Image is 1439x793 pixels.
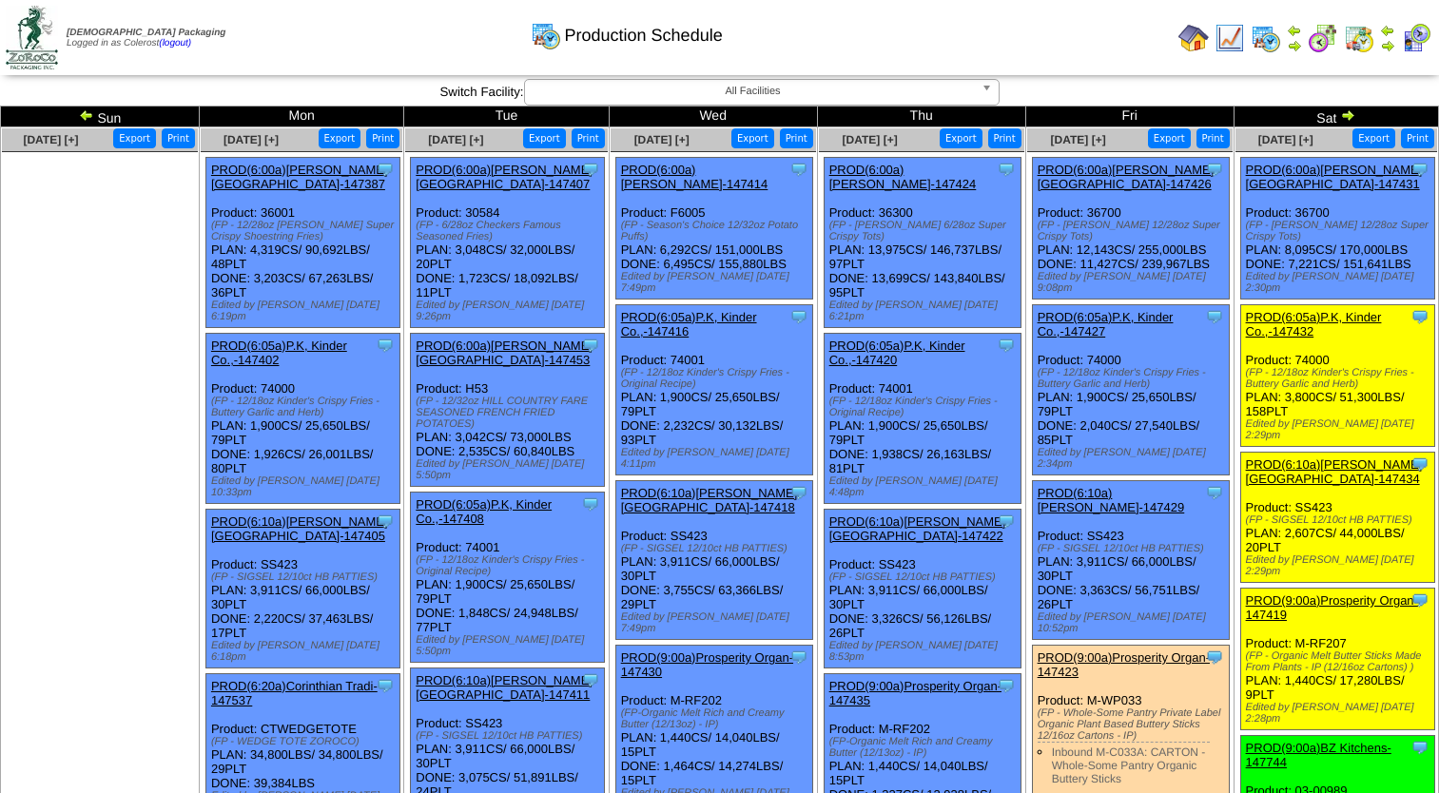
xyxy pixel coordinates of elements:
div: Product: M-RF207 PLAN: 1,440CS / 17,280LBS / 9PLT [1240,589,1434,730]
td: Thu [817,106,1025,127]
div: (FP - Season's Choice 12/32oz Potato Puffs) [621,220,812,242]
div: (FP - 6/28oz Checkers Famous Seasoned Fries) [416,220,604,242]
div: Product: 36700 PLAN: 8,095CS / 170,000LBS DONE: 7,221CS / 151,641LBS [1240,158,1434,300]
div: Edited by [PERSON_NAME] [DATE] 9:26pm [416,300,604,322]
a: [DATE] [+] [224,133,279,146]
div: Edited by [PERSON_NAME] [DATE] 2:29pm [1246,418,1434,441]
a: PROD(6:10a)[PERSON_NAME][GEOGRAPHIC_DATA]-147405 [211,514,388,543]
a: PROD(6:05a)P.K, Kinder Co.,-147408 [416,497,552,526]
img: Tooltip [376,336,395,355]
div: Edited by [PERSON_NAME] [DATE] 10:52pm [1038,611,1229,634]
a: PROD(6:00a)[PERSON_NAME][GEOGRAPHIC_DATA]-147407 [416,163,593,191]
a: PROD(6:00a)[PERSON_NAME][GEOGRAPHIC_DATA]-147387 [211,163,388,191]
img: Tooltip [997,676,1016,695]
div: (FP - 12/28oz [PERSON_NAME] Super Crispy Shoestring Fries) [211,220,399,242]
div: (FP - WEDGE TOTE ZOROCO) [211,736,399,747]
a: PROD(6:20a)Corinthian Tradi-147537 [211,679,378,707]
a: PROD(6:05a)P.K, Kinder Co.,-147402 [211,338,347,367]
span: Production Schedule [565,26,723,46]
img: calendarblend.gif [1308,23,1338,53]
img: arrowleft.gif [1287,23,1302,38]
img: Tooltip [376,512,395,531]
div: (FP - SIGSEL 12/10ct HB PATTIES) [1246,514,1434,526]
a: Inbound M-C033A: CARTON - Whole-Some Pantry Organic Buttery Sticks [1052,745,1206,785]
button: Export [319,128,361,148]
div: Edited by [PERSON_NAME] [DATE] 8:53pm [829,640,1021,663]
img: Tooltip [789,160,808,179]
a: [DATE] [+] [1051,133,1106,146]
div: (FP - Organic Melt Butter Sticks Made From Plants - IP (12/16oz Cartons) ) [1246,650,1434,673]
div: (FP-Organic Melt Rich and Creamy Butter (12/13oz) - IP) [829,736,1021,759]
div: (FP - 12/18oz Kinder's Crispy Fries - Buttery Garlic and Herb) [211,396,399,418]
img: Tooltip [581,336,600,355]
div: (FP - 12/18oz Kinder's Crispy Fries - Original Recipe) [829,396,1021,418]
div: Product: SS423 PLAN: 3,911CS / 66,000LBS / 30PLT DONE: 3,326CS / 56,126LBS / 26PLT [824,510,1021,668]
img: arrowleft.gif [1380,23,1395,38]
a: PROD(6:00a)[PERSON_NAME][GEOGRAPHIC_DATA]-147426 [1038,163,1215,191]
button: Print [162,128,195,148]
td: Sun [1,106,200,127]
a: PROD(9:00a)Prosperity Organ-147423 [1038,650,1210,679]
img: Tooltip [1205,483,1224,502]
div: Edited by [PERSON_NAME] [DATE] 2:28pm [1246,702,1434,725]
div: Edited by [PERSON_NAME] [DATE] 10:33pm [211,475,399,498]
img: Tooltip [789,648,808,667]
img: line_graph.gif [1215,23,1245,53]
img: Tooltip [376,676,395,695]
img: Tooltip [1205,648,1224,667]
img: Tooltip [581,494,600,513]
img: Tooltip [789,483,808,502]
img: calendarprod.gif [1251,23,1281,53]
div: (FP - [PERSON_NAME] 12/28oz Super Crispy Tots) [1038,220,1229,242]
a: [DATE] [+] [1258,133,1313,146]
a: PROD(9:00a)BZ Kitchens-147744 [1246,741,1391,769]
a: [DATE] [+] [428,133,483,146]
img: Tooltip [1410,590,1429,609]
img: calendarinout.gif [1344,23,1374,53]
a: [DATE] [+] [634,133,690,146]
a: PROD(6:10a)[PERSON_NAME][GEOGRAPHIC_DATA]-147422 [829,514,1006,543]
a: PROD(6:10a)[PERSON_NAME][GEOGRAPHIC_DATA]-147418 [621,486,798,514]
div: Edited by [PERSON_NAME] [DATE] 7:49pm [621,271,812,294]
div: Edited by [PERSON_NAME] [DATE] 6:19pm [211,300,399,322]
img: Tooltip [1205,160,1224,179]
div: (FP - [PERSON_NAME] 6/28oz Super Crispy Tots) [829,220,1021,242]
a: [DATE] [+] [23,133,78,146]
button: Export [940,128,982,148]
div: Product: 74000 PLAN: 1,900CS / 25,650LBS / 79PLT DONE: 2,040CS / 27,540LBS / 85PLT [1032,305,1229,475]
div: Edited by [PERSON_NAME] [DATE] 4:11pm [621,447,812,470]
img: Tooltip [1410,455,1429,474]
a: [DATE] [+] [843,133,898,146]
img: calendarcustomer.gif [1401,23,1431,53]
div: (FP - 12/18oz Kinder's Crispy Fries - Original Recipe) [416,554,604,577]
button: Export [731,128,774,148]
div: Product: 30584 PLAN: 3,048CS / 32,000LBS / 20PLT DONE: 1,723CS / 18,092LBS / 11PLT [411,158,605,328]
div: Product: 36700 PLAN: 12,143CS / 255,000LBS DONE: 11,427CS / 239,967LBS [1032,158,1229,300]
td: Sat [1234,106,1438,127]
div: Product: SS423 PLAN: 2,607CS / 44,000LBS / 20PLT [1240,453,1434,583]
img: Tooltip [1410,160,1429,179]
div: Product: 36001 PLAN: 4,319CS / 90,692LBS / 48PLT DONE: 3,203CS / 67,263LBS / 36PLT [205,158,399,328]
div: Edited by [PERSON_NAME] [DATE] 2:34pm [1038,447,1229,470]
img: Tooltip [376,160,395,179]
div: Edited by [PERSON_NAME] [DATE] 7:49pm [621,611,812,634]
span: Logged in as Colerost [67,28,225,48]
button: Export [523,128,566,148]
button: Export [1352,128,1395,148]
a: PROD(9:00a)Prosperity Organ-147419 [1246,593,1418,622]
button: Print [988,128,1021,148]
div: Edited by [PERSON_NAME] [DATE] 5:50pm [416,634,604,657]
div: Product: F6005 PLAN: 6,292CS / 151,000LBS DONE: 6,495CS / 155,880LBS [615,158,812,300]
img: home.gif [1178,23,1209,53]
div: Edited by [PERSON_NAME] [DATE] 9:08pm [1038,271,1229,294]
button: Export [1148,128,1191,148]
img: Tooltip [1410,307,1429,326]
a: PROD(6:10a)[PERSON_NAME][GEOGRAPHIC_DATA]-147411 [416,673,593,702]
a: PROD(6:00a)[PERSON_NAME][GEOGRAPHIC_DATA]-147453 [416,338,593,367]
div: Product: 74001 PLAN: 1,900CS / 25,650LBS / 79PLT DONE: 1,848CS / 24,948LBS / 77PLT [411,493,605,663]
